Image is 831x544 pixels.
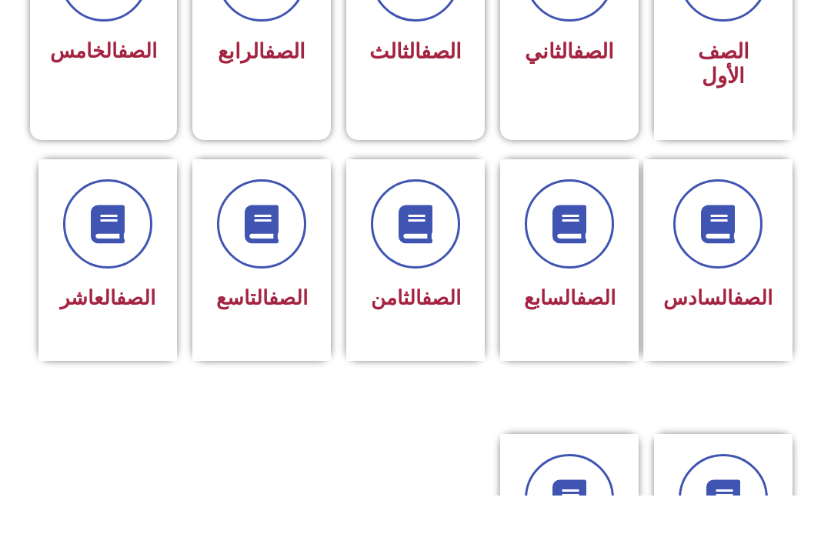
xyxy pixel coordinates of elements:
a: الصف [573,88,614,112]
a: الصف [422,335,461,358]
span: التاسع [216,335,308,358]
span: الثالث [369,88,462,112]
span: الخامس [50,88,157,111]
a: الصف [118,88,157,111]
a: الصف [421,88,462,112]
span: الثامن [371,335,461,358]
span: السادس [663,335,773,358]
span: العاشر [60,335,155,358]
span: الرابع [218,88,305,112]
a: الصف [269,335,308,358]
a: الصف [116,335,155,358]
span: السابع [524,335,616,358]
a: الصف [576,335,616,358]
span: الثاني [525,88,614,112]
a: الصف [733,335,773,358]
a: الصف [265,88,305,112]
span: الصف الأول [698,88,749,137]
